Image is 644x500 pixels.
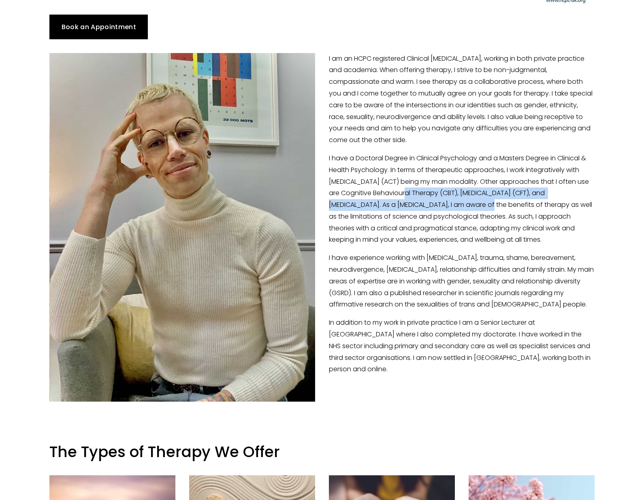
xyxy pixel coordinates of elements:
p: I have a Doctoral Degree in Clinical Psychology and a Masters Degree in Clinical & Health Psychol... [49,153,594,246]
h1: The Types of Therapy We Offer [49,443,594,462]
p: I am an HCPC registered Clinical [MEDICAL_DATA], working in both private practice and academia. W... [49,53,594,146]
p: I have experience working with [MEDICAL_DATA], trauma, shame, bereavement, neurodivergence, [MEDI... [49,252,594,311]
a: Book an Appointment [49,15,148,39]
p: In addition to my work in private practice I am a Senior Lecturer at [GEOGRAPHIC_DATA] where I al... [49,317,594,375]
